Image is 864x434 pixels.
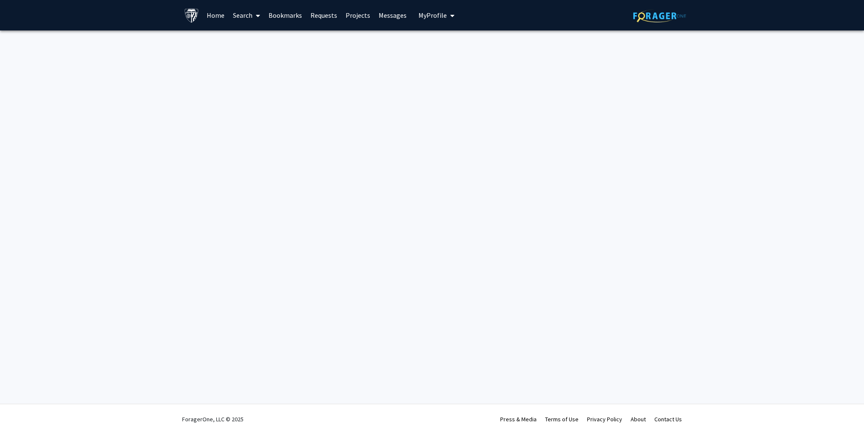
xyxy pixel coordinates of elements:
img: Johns Hopkins University Logo [184,8,199,23]
a: Projects [341,0,374,30]
a: Requests [306,0,341,30]
a: About [631,415,646,423]
a: Messages [374,0,411,30]
a: Press & Media [500,415,537,423]
a: Home [202,0,229,30]
a: Terms of Use [545,415,579,423]
span: My Profile [418,11,447,19]
a: Search [229,0,264,30]
div: ForagerOne, LLC © 2025 [182,404,244,434]
img: ForagerOne Logo [633,9,686,22]
a: Bookmarks [264,0,306,30]
a: Contact Us [654,415,682,423]
a: Privacy Policy [587,415,622,423]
